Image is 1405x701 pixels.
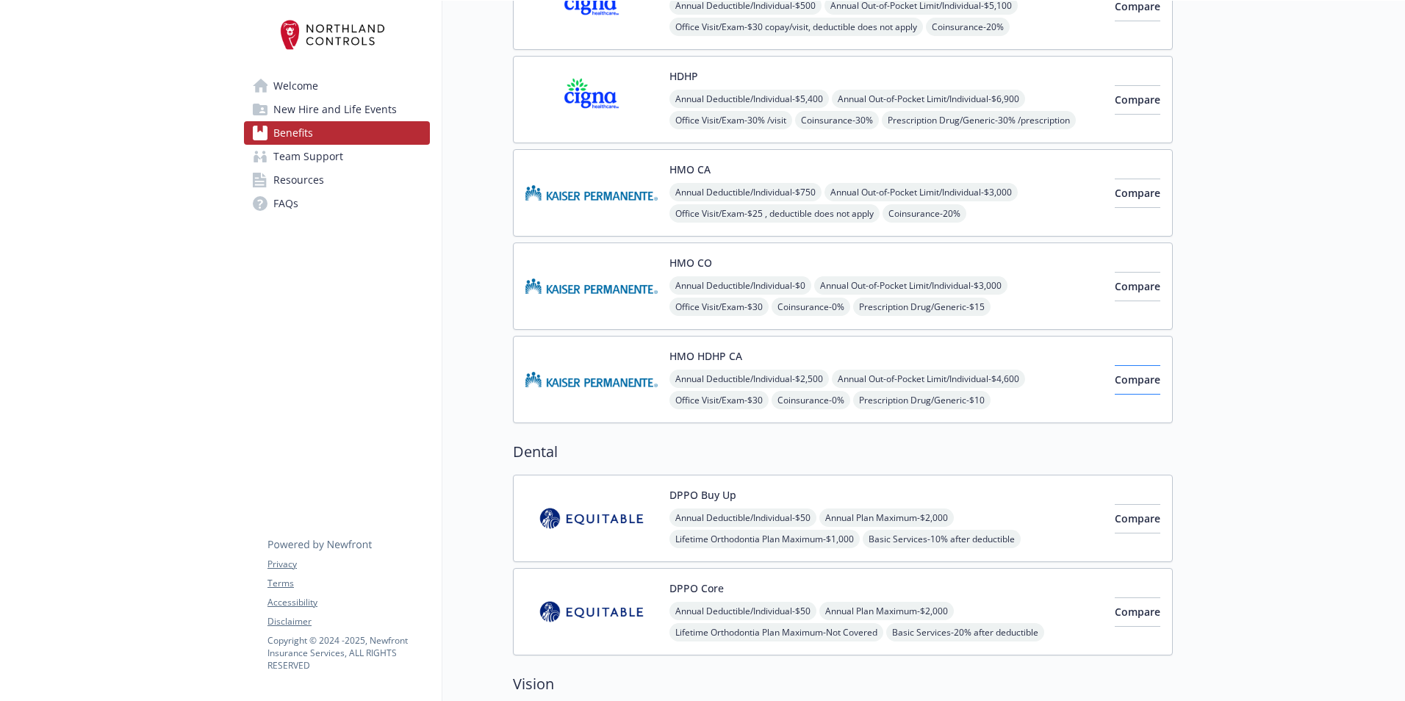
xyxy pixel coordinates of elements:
span: FAQs [273,192,298,215]
span: Coinsurance - 0% [772,298,850,316]
button: DPPO Core [669,580,724,596]
span: Prescription Drug/Generic - 30% /prescription [882,111,1076,129]
span: New Hire and Life Events [273,98,397,121]
img: Kaiser Permanente Insurance Company carrier logo [525,348,658,411]
span: Office Visit/Exam - $30 [669,391,769,409]
span: Annual Deductible/Individual - $50 [669,602,816,620]
span: Coinsurance - 0% [772,391,850,409]
span: Welcome [273,74,318,98]
span: Annual Deductible/Individual - $0 [669,276,811,295]
span: Annual Out-of-Pocket Limit/Individual - $4,600 [832,370,1025,388]
span: Coinsurance - 30% [795,111,879,129]
span: Annual Deductible/Individual - $50 [669,508,816,527]
span: Basic Services - 20% after deductible [886,623,1044,641]
a: Welcome [244,74,430,98]
button: Compare [1115,272,1160,301]
span: Compare [1115,279,1160,293]
span: Office Visit/Exam - $25 , deductible does not apply [669,204,880,223]
span: Annual Out-of-Pocket Limit/Individual - $6,900 [832,90,1025,108]
button: Compare [1115,597,1160,627]
span: Annual Out-of-Pocket Limit/Individual - $3,000 [824,183,1018,201]
button: HMO CO [669,255,712,270]
a: Accessibility [267,596,429,609]
span: Benefits [273,121,313,145]
a: FAQs [244,192,430,215]
img: Equitable Financial Life Insurance Company carrier logo [525,487,658,550]
span: Annual Plan Maximum - $2,000 [819,602,954,620]
span: Basic Services - 10% after deductible [863,530,1021,548]
span: Compare [1115,93,1160,107]
a: Privacy [267,558,429,571]
span: Coinsurance - 20% [883,204,966,223]
button: Compare [1115,365,1160,395]
a: Disclaimer [267,615,429,628]
img: Kaiser Permanente of Colorado carrier logo [525,255,658,317]
span: Annual Deductible/Individual - $750 [669,183,822,201]
span: Team Support [273,145,343,168]
a: Resources [244,168,430,192]
span: Lifetime Orthodontia Plan Maximum - Not Covered [669,623,883,641]
span: Prescription Drug/Generic - $15 [853,298,991,316]
button: HMO CA [669,162,711,177]
button: HDHP [669,68,698,84]
span: Compare [1115,373,1160,387]
span: Lifetime Orthodontia Plan Maximum - $1,000 [669,530,860,548]
button: Compare [1115,179,1160,208]
span: Prescription Drug/Generic - $10 [853,391,991,409]
p: Copyright © 2024 - 2025 , Newfront Insurance Services, ALL RIGHTS RESERVED [267,634,429,672]
a: Benefits [244,121,430,145]
span: Office Visit/Exam - 30% /visit [669,111,792,129]
h2: Dental [513,441,1173,463]
span: Compare [1115,511,1160,525]
button: DPPO Buy Up [669,487,736,503]
img: Equitable Financial Life Insurance Company carrier logo [525,580,658,643]
span: Office Visit/Exam - $30 [669,298,769,316]
span: Annual Plan Maximum - $2,000 [819,508,954,527]
button: HMO HDHP CA [669,348,742,364]
a: New Hire and Life Events [244,98,430,121]
button: Compare [1115,85,1160,115]
img: CIGNA carrier logo [525,68,658,131]
a: Terms [267,577,429,590]
a: Team Support [244,145,430,168]
h2: Vision [513,673,1173,695]
span: Compare [1115,605,1160,619]
span: Compare [1115,186,1160,200]
span: Office Visit/Exam - $30 copay/visit, deductible does not apply [669,18,923,36]
button: Compare [1115,504,1160,533]
img: Kaiser Permanente Insurance Company carrier logo [525,162,658,224]
span: Coinsurance - 20% [926,18,1010,36]
span: Resources [273,168,324,192]
span: Annual Deductible/Individual - $2,500 [669,370,829,388]
span: Annual Deductible/Individual - $5,400 [669,90,829,108]
span: Annual Out-of-Pocket Limit/Individual - $3,000 [814,276,1007,295]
